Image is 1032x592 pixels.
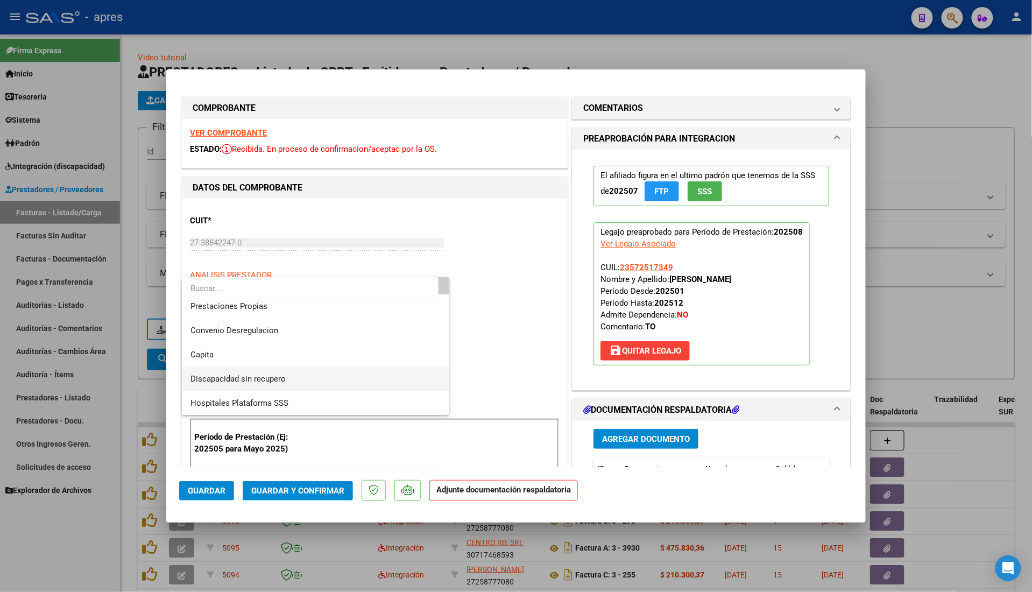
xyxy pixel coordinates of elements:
[190,350,214,360] span: Capita
[995,555,1021,581] div: Open Intercom Messenger
[190,301,267,311] span: Prestaciones Propias
[190,326,278,335] span: Convenio Desregulacion
[190,398,288,408] span: Hospitales Plataforma SSS
[190,374,286,384] span: Discapacidad sin recupero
